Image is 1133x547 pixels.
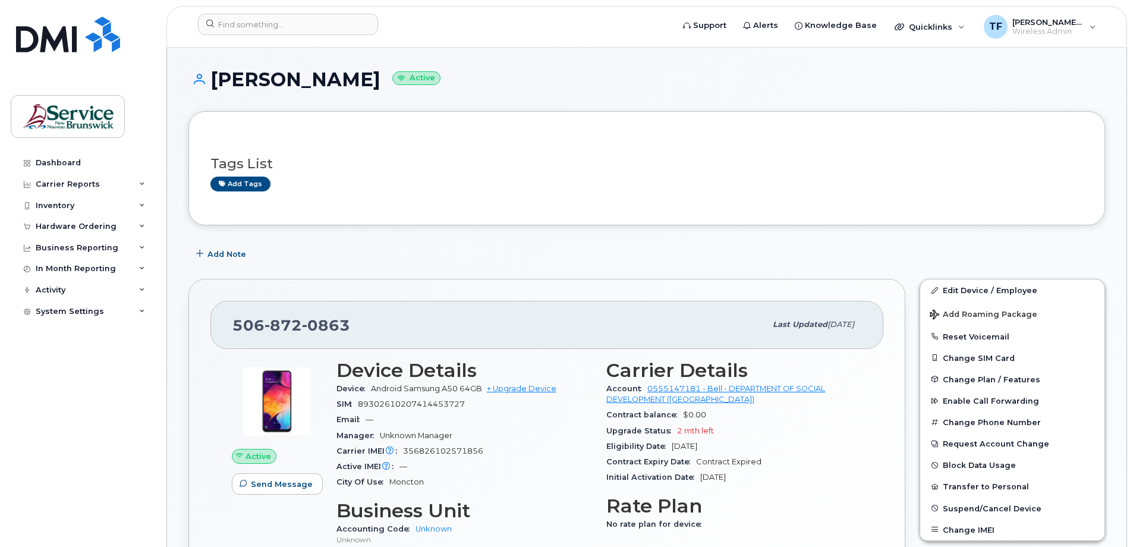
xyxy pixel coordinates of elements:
span: Android Samsung A50 64GB [371,384,482,393]
span: Initial Activation Date [606,473,700,482]
h3: Business Unit [336,500,592,521]
span: Contract Expiry Date [606,457,696,466]
h3: Tags List [210,156,1083,171]
span: [DATE] [827,320,854,329]
span: Contract balance [606,410,683,419]
p: Unknown [336,535,592,545]
span: 2 mth left [677,426,714,435]
a: + Upgrade Device [487,384,556,393]
button: Suspend/Cancel Device [920,498,1104,519]
span: Device [336,384,371,393]
span: 356826102571856 [403,447,483,455]
span: 0863 [302,316,350,334]
span: Carrier IMEI [336,447,403,455]
button: Block Data Usage [920,454,1104,476]
h3: Device Details [336,360,592,381]
span: Suspend/Cancel Device [943,504,1041,513]
span: Manager [336,431,380,440]
button: Change SIM Card [920,347,1104,369]
span: 506 [232,316,350,334]
a: 0555147181 - Bell - DEPARTMENT OF SOCIAL DEVELOPMENT ([GEOGRAPHIC_DATA]) [606,384,825,404]
span: [DATE] [672,442,697,451]
span: — [366,415,373,424]
span: Account [606,384,647,393]
span: SIM [336,400,358,408]
button: Transfer to Personal [920,476,1104,497]
span: Moncton [389,477,424,486]
small: Active [392,71,440,85]
img: image20231002-3703462-1qu0sfr.jpeg [241,366,313,437]
button: Send Message [232,473,323,495]
span: [DATE] [700,473,726,482]
button: Change Phone Number [920,411,1104,433]
span: — [399,462,407,471]
a: Unknown [416,524,452,533]
h3: Rate Plan [606,495,862,517]
h3: Carrier Details [606,360,862,381]
span: Email [336,415,366,424]
span: Active IMEI [336,462,399,471]
span: Contract Expired [696,457,761,466]
span: City Of Use [336,477,389,486]
a: Edit Device / Employee [920,279,1104,301]
span: Unknown Manager [380,431,452,440]
button: Request Account Change [920,433,1104,454]
span: Last updated [773,320,827,329]
span: Add Roaming Package [930,310,1037,321]
span: Active [246,451,271,462]
button: Change IMEI [920,519,1104,540]
span: No rate plan for device [606,520,707,529]
button: Reset Voicemail [920,326,1104,347]
span: Upgrade Status [606,426,677,435]
span: Add Note [207,249,246,260]
button: Enable Call Forwarding [920,390,1104,411]
span: Eligibility Date [606,442,672,451]
span: $0.00 [683,410,706,419]
button: Add Roaming Package [920,301,1104,326]
span: 872 [265,316,302,334]
span: Change Plan / Features [943,375,1040,383]
a: Add tags [210,177,270,191]
span: Enable Call Forwarding [943,397,1039,405]
span: Send Message [251,479,313,490]
button: Add Note [188,243,256,265]
span: Accounting Code [336,524,416,533]
button: Change Plan / Features [920,369,1104,390]
span: 89302610207414453727 [358,400,465,408]
h1: [PERSON_NAME] [188,69,1105,90]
